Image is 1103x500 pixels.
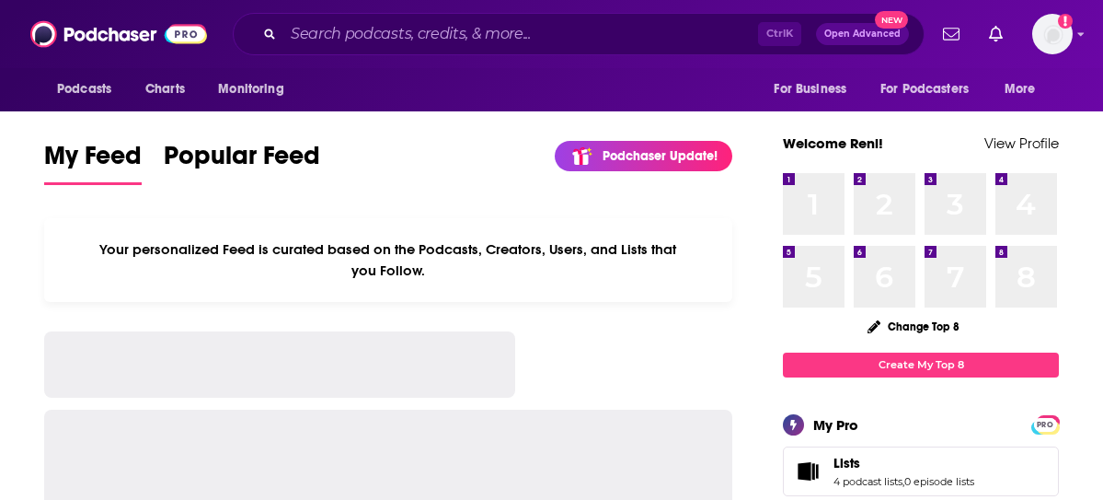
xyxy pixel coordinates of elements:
span: For Podcasters [880,76,969,102]
span: Lists [783,447,1059,496]
a: 0 episode lists [904,475,974,488]
span: Logged in as rgertner [1032,14,1073,54]
span: Popular Feed [164,140,320,182]
span: Open Advanced [824,29,901,39]
span: Charts [145,76,185,102]
span: PRO [1034,418,1056,432]
span: Podcasts [57,76,111,102]
div: Your personalized Feed is curated based on the Podcasts, Creators, Users, and Lists that you Follow. [44,218,732,302]
img: Podchaser - Follow, Share and Rate Podcasts [30,17,207,52]
button: open menu [992,72,1059,107]
a: Charts [133,72,196,107]
button: open menu [761,72,869,107]
a: Lists [789,459,826,484]
span: My Feed [44,140,142,182]
a: Welcome Reni! [783,134,883,152]
a: PRO [1034,417,1056,431]
svg: Add a profile image [1058,14,1073,29]
a: Lists [833,455,974,471]
button: open menu [205,72,307,107]
a: Popular Feed [164,140,320,185]
button: open menu [868,72,995,107]
span: Monitoring [218,76,283,102]
p: Podchaser Update! [603,148,718,164]
div: Search podcasts, credits, & more... [233,13,925,55]
a: Create My Top 8 [783,353,1059,378]
a: 4 podcast lists [833,475,902,488]
span: , [902,475,904,488]
span: Lists [833,455,860,471]
a: Show notifications dropdown [936,18,967,50]
img: User Profile [1032,14,1073,54]
input: Search podcasts, credits, & more... [283,19,758,49]
span: More [1005,76,1036,102]
button: Show profile menu [1032,14,1073,54]
button: Change Top 8 [856,315,971,338]
button: open menu [44,72,135,107]
span: For Business [774,76,846,102]
button: Open AdvancedNew [816,23,909,45]
span: Ctrl K [758,22,801,46]
a: Show notifications dropdown [982,18,1010,50]
a: My Feed [44,140,142,185]
div: My Pro [813,416,858,434]
span: New [875,11,908,29]
a: View Profile [984,134,1059,152]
